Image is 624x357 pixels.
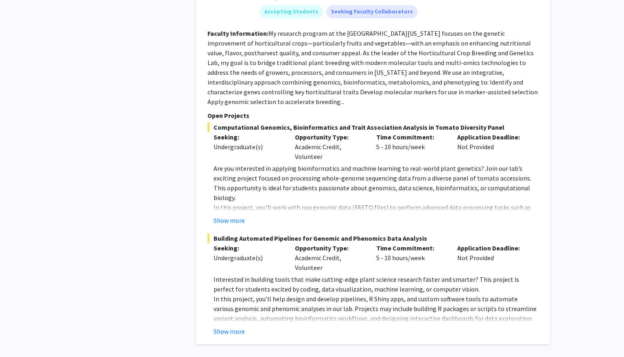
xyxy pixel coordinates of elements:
p: Interested in building tools that make cutting-edge plant science research faster and smarter? Th... [214,274,539,294]
fg-read-more: My research program at the [GEOGRAPHIC_DATA][US_STATE] focuses on the genetic improvement of hort... [207,29,538,106]
p: Open Projects [207,111,539,120]
mat-chip: Seeking Faculty Collaborators [326,5,418,18]
p: In this project, you'll work with raw genomic data (FASTQ files) to perform advanced data process... [214,202,539,251]
p: Seeking: [214,243,283,253]
span: Building Automated Pipelines for Genomic and Phenomics Data Analysis [207,233,539,243]
p: Time Commitment: [376,132,445,142]
p: Opportunity Type: [295,132,364,142]
div: Undergraduate(s) [214,253,283,263]
div: Academic Credit, Volunteer [289,243,370,272]
p: Are you interested in applying bioinformatics and machine learning to real-world plant genetics? ... [214,163,539,202]
p: In this project, you’ll help design and develop pipelines, R Shiny apps, and custom software tool... [214,294,539,343]
p: Time Commitment: [376,243,445,253]
p: Application Deadline: [457,243,526,253]
div: 5 - 10 hours/week [370,132,452,161]
mat-chip: Accepting Students [260,5,323,18]
b: Faculty Information: [207,29,268,37]
div: Academic Credit, Volunteer [289,132,370,161]
div: 5 - 10 hours/week [370,243,452,272]
button: Show more [214,327,245,336]
p: Seeking: [214,132,283,142]
div: Not Provided [451,243,532,272]
div: Not Provided [451,132,532,161]
button: Show more [214,216,245,225]
p: Application Deadline: [457,132,526,142]
div: Undergraduate(s) [214,142,283,152]
span: Computational Genomics, Bioinformatics and Trait Association Analysis in Tomato Diversity Panel [207,122,539,132]
iframe: Chat [6,320,35,351]
p: Opportunity Type: [295,243,364,253]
